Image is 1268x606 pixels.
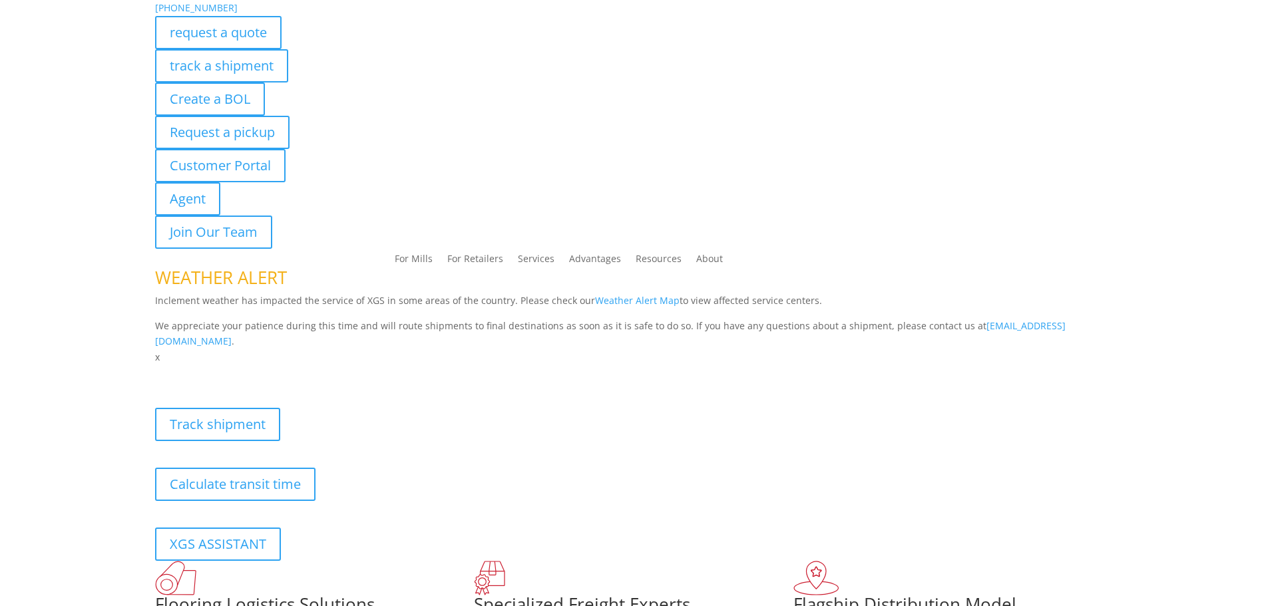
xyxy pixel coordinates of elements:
p: Inclement weather has impacted the service of XGS in some areas of the country. Please check our ... [155,293,1114,318]
a: Join Our Team [155,216,272,249]
a: Create a BOL [155,82,265,116]
a: Services [518,254,554,269]
a: For Retailers [447,254,503,269]
span: WEATHER ALERT [155,265,287,289]
a: Track shipment [155,408,280,441]
a: Agent [155,182,220,216]
a: track a shipment [155,49,288,82]
a: Customer Portal [155,149,286,182]
img: xgs-icon-flagship-distribution-model-red [793,561,839,595]
a: For Mills [395,254,433,269]
a: About [696,254,723,269]
a: Advantages [569,254,621,269]
a: Weather Alert Map [595,294,680,307]
a: [PHONE_NUMBER] [155,1,238,14]
img: xgs-icon-total-supply-chain-intelligence-red [155,561,196,595]
p: We appreciate your patience during this time and will route shipments to final destinations as so... [155,318,1114,350]
p: x [155,349,1114,365]
b: Visibility, transparency, and control for your entire supply chain. [155,367,452,380]
a: Resources [636,254,682,269]
a: Request a pickup [155,116,290,149]
img: xgs-icon-focused-on-flooring-red [474,561,505,595]
a: XGS ASSISTANT [155,528,281,561]
a: Calculate transit time [155,468,316,501]
a: request a quote [155,16,282,49]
